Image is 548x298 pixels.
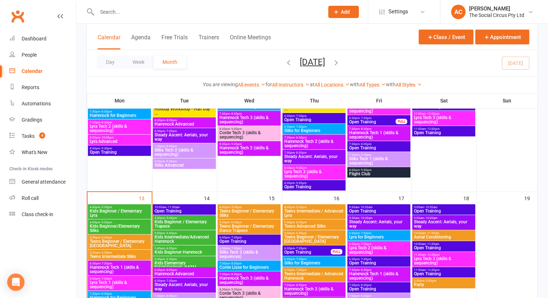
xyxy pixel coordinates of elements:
[152,93,217,108] th: Tue
[9,63,76,79] a: Calendar
[100,251,112,254] span: - 6:30pm
[414,246,474,250] span: Open Training
[89,236,150,239] span: 5:30pm
[360,284,371,287] span: - 8:30pm
[154,133,214,141] span: Steady Ascent: Aerials, your way
[414,232,474,235] span: 10:00am
[165,216,177,220] span: - 5:45pm
[89,121,150,124] span: 7:30pm
[219,209,279,218] span: Teens Beginner / Elementary Silks
[154,122,214,126] span: Hammock Advanced
[426,253,440,257] span: - 12:00pm
[219,262,279,265] span: 7:30pm
[89,147,150,150] span: 8:30pm
[349,172,409,176] span: Flight Club
[341,9,350,15] span: Add
[284,221,344,224] span: 5:30pm
[424,216,437,220] span: - 10:00am
[349,242,409,246] span: 6:30pm
[230,221,242,224] span: - 6:30pm
[230,127,242,131] span: - 9:30pm
[89,292,150,295] span: 7:30pm
[230,288,242,291] span: - 9:30pm
[154,206,214,209] span: 10:00am
[230,273,242,276] span: - 8:30pm
[89,209,150,218] span: Kids Beginner / Elementary Lyra
[414,115,474,124] span: Lyra Tech 3 (skills & sequencing)
[89,206,150,209] span: 4:45pm
[154,148,214,157] span: Silks Tech 2 (skills & sequencing)
[424,206,437,209] span: - 10:00am
[295,247,307,250] span: - 7:30pm
[310,82,315,87] strong: at
[89,254,150,259] span: Teens Intermediate Silks
[165,247,177,250] span: - 6:30pm
[300,57,325,67] button: [DATE]
[89,262,150,265] span: 6:30pm
[203,82,238,87] strong: You are viewing
[219,112,279,115] span: 7:30pm
[139,192,152,204] div: 13
[199,34,219,49] button: Trainers
[331,249,342,254] div: FULL
[349,235,409,239] span: Lyra for Beginners
[100,236,112,239] span: - 6:30pm
[414,216,474,220] span: 9:00am
[315,82,350,88] a: All Locations
[349,261,409,265] span: Open Training
[154,294,214,298] span: 7:30pm
[217,93,282,108] th: Wed
[154,268,214,272] span: 6:30pm
[154,235,214,244] span: Kids Intermediate/Advanced Hammock
[349,206,409,209] span: 9:30am
[284,247,331,250] span: 6:30pm
[153,56,186,69] button: Month
[284,128,344,133] span: Silks for Beginners
[282,93,347,108] th: Thu
[414,112,474,115] span: 11:00am
[154,145,214,148] span: 7:30pm
[100,121,112,124] span: - 8:30pm
[219,236,279,239] span: 6:30pm
[165,130,177,133] span: - 7:30pm
[230,236,242,239] span: - 7:30pm
[476,93,538,108] th: Sun
[414,209,474,213] span: Open Training
[89,277,150,280] span: 6:30pm
[154,247,214,250] span: 5:45pm
[219,247,279,250] span: 6:30pm
[22,133,35,139] div: Tasks
[396,119,407,124] div: FULL
[284,284,344,287] span: 7:30pm
[154,258,214,261] span: 5:45pm
[295,268,307,272] span: - 7:30pm
[9,174,76,190] a: General attendance kiosk mode
[295,166,307,170] span: - 9:30pm
[219,221,279,224] span: 5:30pm
[386,82,396,87] strong: with
[350,82,360,87] strong: with
[219,265,279,269] span: Corde Lisse for Beginners
[166,206,180,209] span: - 11:00am
[9,47,76,63] a: People
[9,7,27,25] a: Clubworx
[349,127,409,131] span: 7:30pm
[154,216,214,220] span: 5:00pm
[154,261,214,269] span: Kids Elementary [GEOGRAPHIC_DATA]
[89,224,150,233] span: Kids Beginner/Elementary Silks
[469,12,524,18] div: The Social Circus Pty Ltd
[22,117,42,123] div: Gradings
[154,160,214,163] span: 8:00pm
[230,112,242,115] span: - 8:30pm
[165,294,177,298] span: - 8:30pm
[349,216,409,220] span: 9:30am
[22,195,39,201] div: Roll call
[22,101,51,106] div: Automations
[89,280,150,289] span: Lyra Tech 1 (skills & sequencing)
[414,253,474,257] span: 11:00am
[349,157,409,165] span: Silks Tech 1 (skills & sequencing)
[284,287,344,295] span: Hammock Tech 2 (skills & sequencing)
[349,117,396,120] span: 6:30pm
[230,206,242,209] span: - 5:30pm
[97,56,124,69] button: Day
